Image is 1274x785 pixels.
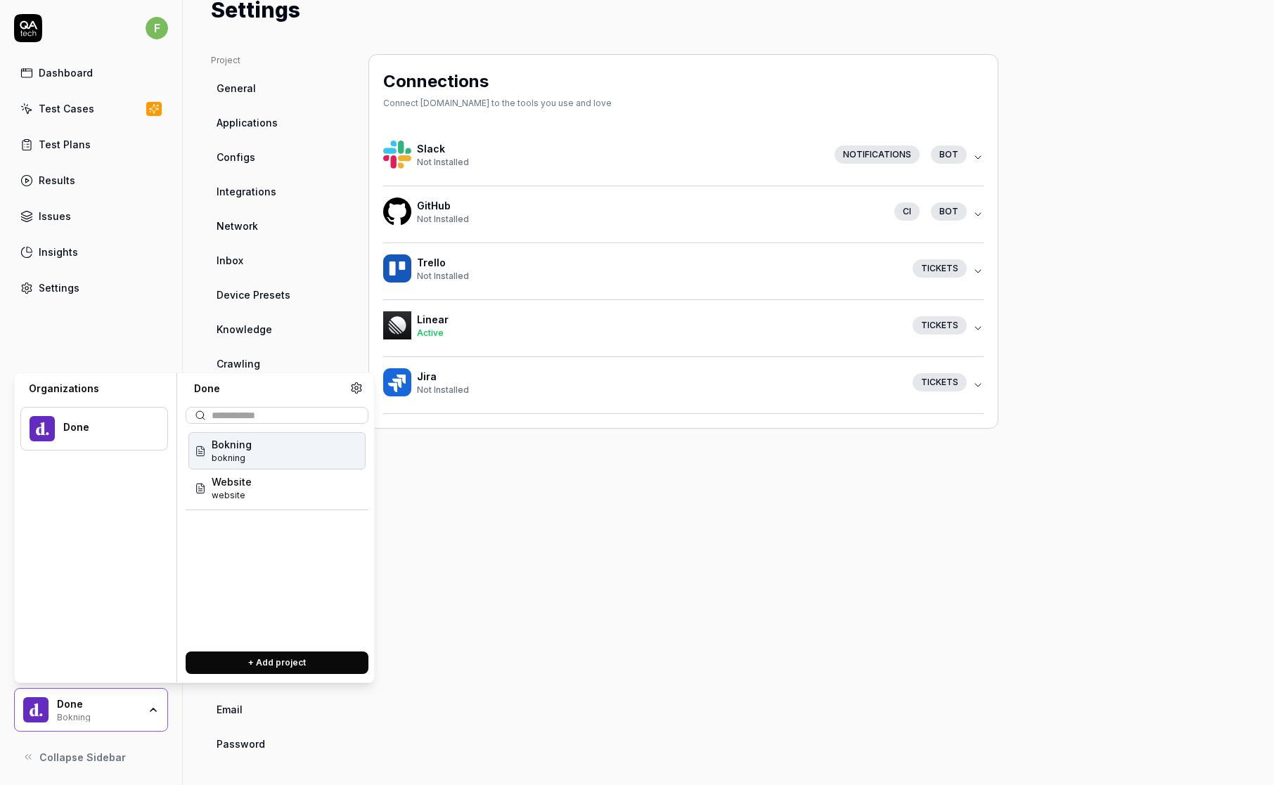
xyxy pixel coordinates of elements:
div: Done [186,382,350,396]
a: Results [14,167,168,194]
a: Network [211,213,346,239]
div: Tickets [913,259,967,278]
span: Knowledge [217,322,272,337]
h4: Trello [417,255,901,270]
button: + Add project [186,651,368,674]
img: Hackoffice [383,311,411,339]
div: Insights [39,245,78,259]
a: Crawling [211,351,346,377]
div: Done [63,421,149,434]
span: Collapse Sidebar [39,750,126,765]
a: Password [211,731,346,757]
a: Applications [211,110,346,136]
img: Hackoffice [383,197,411,226]
div: Results [39,173,75,188]
a: Settings [14,274,168,301]
span: Network [217,219,258,233]
span: Bokning [212,437,252,452]
span: Email [217,702,243,717]
div: Tickets [913,373,967,391]
div: Dashboard [39,65,93,80]
img: Done Logo [30,416,55,441]
div: bot [931,145,967,164]
button: f [146,14,168,42]
div: Test Cases [39,101,94,116]
a: Knowledge [211,316,346,342]
a: Insights [14,238,168,266]
button: Collapse Sidebar [14,743,168,771]
a: Device Presets [211,282,346,308]
span: Not Installed [417,271,469,281]
div: Bokning [57,711,139,722]
span: Device Presets [217,287,290,302]
button: Done LogoDone [20,407,168,450]
img: Hackoffice [383,254,411,283]
div: Tickets [913,316,967,335]
img: Hackoffice [383,141,411,169]
h4: Linear [417,312,901,327]
a: Test Cases [14,95,168,122]
img: Hackoffice [383,368,411,396]
span: Project ID: SACt [212,489,252,502]
span: General [217,81,256,96]
span: Not Installed [417,214,469,224]
span: Not Installed [417,157,469,167]
h4: GitHub [417,198,883,213]
button: Done LogoDoneBokning [14,688,168,732]
a: Issues [14,202,168,230]
h4: Jira [417,369,901,384]
a: Inbox [211,247,346,273]
span: Configs [217,150,255,164]
a: Dashboard [14,59,168,86]
span: Not Installed [417,384,469,395]
span: Password [217,737,265,751]
a: Configs [211,144,346,170]
button: HackofficeJiraNot InstalledTickets [383,357,984,413]
div: Organizations [20,382,168,396]
h2: Connections [383,69,489,94]
button: HackofficeSlackNot InstalledNotificationsbot [383,129,984,186]
div: CI [894,202,920,221]
img: Done Logo [23,697,49,722]
div: Suggestions [186,429,368,640]
span: Website [212,474,252,489]
div: Done [57,698,139,711]
button: HackofficeGitHubNot InstalledCIbot [383,186,984,242]
div: Notifications [835,145,920,164]
a: Email [211,696,346,722]
button: HackofficeTrelloNot InstalledTickets [383,243,984,299]
span: Active [417,327,444,338]
div: Connect [DOMAIN_NAME] to the tools you use and love [383,97,612,110]
a: Integrations [211,179,346,205]
span: Integrations [217,184,276,199]
span: Applications [217,115,278,130]
div: Test Plans [39,137,91,152]
span: Inbox [217,253,243,268]
div: Project [211,54,346,67]
span: Crawling [217,356,260,371]
span: f [146,17,168,39]
h4: Slack [417,141,823,156]
div: Issues [39,209,71,223]
a: Test Plans [14,131,168,158]
a: General [211,75,346,101]
button: HackofficeLinearActiveTickets [383,300,984,356]
span: Project ID: HEyI [212,452,252,465]
div: bot [931,202,967,221]
div: Settings [39,280,79,295]
a: Organization settings [350,382,363,398]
